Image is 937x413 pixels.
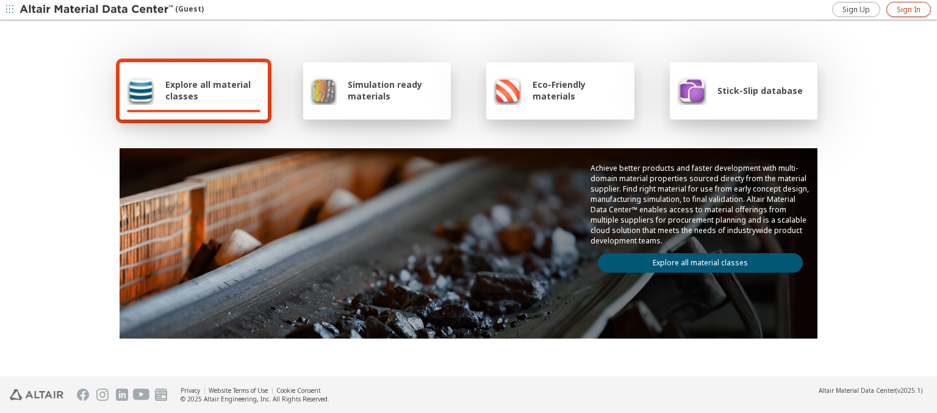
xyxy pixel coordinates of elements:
span: Simulation ready materials [348,79,443,102]
span: Altair Material Data Center [819,386,896,395]
a: Privacy [181,386,200,395]
a: Sign Up [832,2,880,17]
div: (v2025.1) [819,386,922,395]
img: Altair Material Data Center [20,4,175,16]
div: (Guest) [20,4,204,16]
a: Cookie Consent [276,386,321,395]
a: Explore all material classes [598,253,803,273]
img: Eco-Friendly materials [494,76,522,105]
span: Stick-Slip database [717,85,803,96]
img: Simulation ready materials [311,76,337,105]
img: Stick-Slip database [677,76,706,105]
img: Explore all material classes [127,76,154,105]
a: Sign In [886,2,931,17]
img: Altair Engineering [10,389,63,400]
span: Sign Up [842,5,870,15]
a: Website Terms of Use [209,386,268,395]
span: Eco-Friendly materials [533,79,626,102]
div: © 2025 Altair Engineering, Inc. All Rights Reserved. [181,395,329,403]
span: Sign In [897,5,921,15]
p: Achieve better products and faster development with multi-domain material properties sourced dire... [591,163,810,246]
span: Explore all material classes [165,79,260,102]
